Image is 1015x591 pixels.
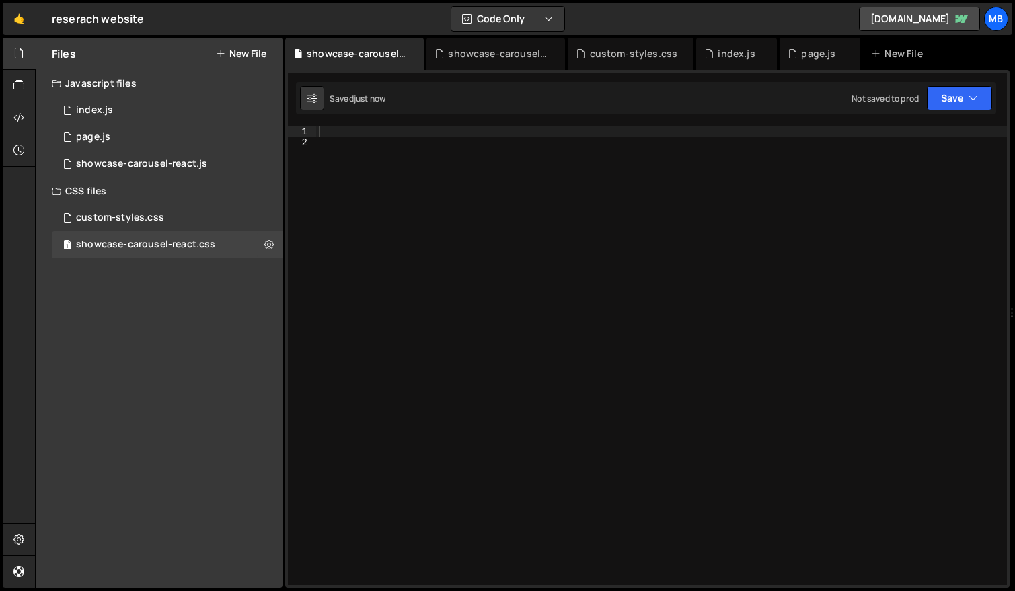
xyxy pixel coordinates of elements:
div: New File [871,47,928,61]
button: Code Only [451,7,564,31]
div: Javascript files [36,70,283,97]
div: 10476/45224.css [52,231,283,258]
a: [DOMAIN_NAME] [859,7,980,31]
span: 1 [63,241,71,251]
h2: Files [52,46,76,61]
div: index.js [718,47,755,61]
div: showcase-carousel-react.css [307,47,408,61]
div: 10476/45223.js [52,151,283,178]
div: 10476/38631.css [52,204,283,231]
div: index.js [76,104,113,116]
a: MB [984,7,1008,31]
div: custom-styles.css [76,212,164,224]
div: 2 [288,137,316,148]
div: 1 [288,126,316,137]
div: page.js [76,131,110,143]
div: CSS files [36,178,283,204]
div: just now [354,93,385,104]
div: showcase-carousel-react.js [76,158,207,170]
button: Save [927,86,992,110]
div: reserach website [52,11,145,27]
div: Not saved to prod [852,93,919,104]
a: 🤙 [3,3,36,35]
div: Saved [330,93,385,104]
div: showcase-carousel-react.js [448,47,549,61]
div: 10476/23772.js [52,124,283,151]
div: custom-styles.css [590,47,678,61]
button: New File [216,48,266,59]
div: page.js [801,47,835,61]
div: showcase-carousel-react.css [76,239,215,251]
div: 10476/23765.js [52,97,283,124]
